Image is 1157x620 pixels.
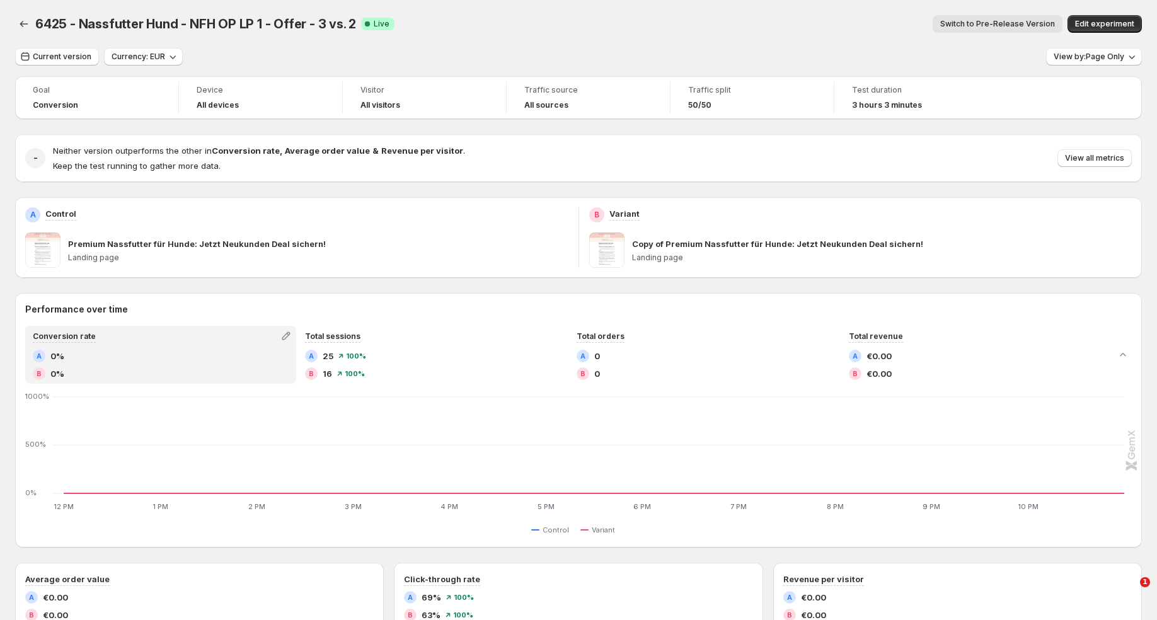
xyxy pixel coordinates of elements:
[25,303,1132,316] h2: Performance over time
[592,525,615,535] span: Variant
[730,502,747,511] text: 7 PM
[25,392,49,401] text: 1000%
[35,16,356,32] span: 6425 - Nassfutter Hund - NFH OP LP 1 - Offer - 3 vs. 2
[54,502,74,511] text: 12 PM
[197,100,239,110] h4: All devices
[580,522,620,537] button: Variant
[1054,52,1124,62] span: View by: Page Only
[787,594,792,601] h2: A
[849,331,903,341] span: Total revenue
[524,100,568,110] h4: All sources
[633,502,651,511] text: 6 PM
[1057,149,1132,167] button: View all metrics
[524,84,652,112] a: Traffic sourceAll sources
[589,233,625,268] img: Copy of Premium Nassfutter für Hunde: Jetzt Neukunden Deal sichern!
[29,594,34,601] h2: A
[345,370,365,377] span: 100 %
[1018,502,1039,511] text: 10 PM
[852,85,981,95] span: Test duration
[609,207,640,220] p: Variant
[33,331,96,341] span: Conversion rate
[323,350,333,362] span: 25
[25,233,60,268] img: Premium Nassfutter für Hunde: Jetzt Neukunden Deal sichern!
[1140,577,1150,587] span: 1
[346,352,366,360] span: 100 %
[372,146,379,156] strong: &
[538,502,555,511] text: 5 PM
[801,591,826,604] span: €0.00
[688,85,816,95] span: Traffic split
[68,253,568,263] p: Landing page
[15,48,99,66] button: Current version
[50,367,64,380] span: 0%
[153,502,168,511] text: 1 PM
[853,370,858,377] h2: B
[524,85,652,95] span: Traffic source
[381,146,463,156] strong: Revenue per visitor
[594,367,600,380] span: 0
[454,594,474,601] span: 100 %
[29,611,34,619] h2: B
[43,591,68,604] span: €0.00
[404,573,480,585] h3: Click-through rate
[33,152,38,164] h2: -
[688,100,711,110] span: 50/50
[632,253,1132,263] p: Landing page
[1114,346,1132,364] button: Collapse chart
[53,161,221,171] span: Keep the test running to gather more data.
[852,84,981,112] a: Test duration3 hours 3 minutes
[197,85,325,95] span: Device
[531,522,574,537] button: Control
[1065,153,1124,163] span: View all metrics
[688,84,816,112] a: Traffic split50/50
[30,210,36,220] h2: A
[440,502,458,511] text: 4 PM
[940,19,1055,29] span: Switch to Pre-Release Version
[866,367,892,380] span: €0.00
[852,100,922,110] span: 3 hours 3 minutes
[853,352,858,360] h2: A
[1068,15,1142,33] button: Edit experiment
[112,52,165,62] span: Currency: EUR
[25,488,37,497] text: 0%
[53,146,465,156] span: Neither version outperforms the other in .
[104,48,183,66] button: Currency: EUR
[1046,48,1142,66] button: View by:Page Only
[25,440,46,449] text: 500%
[923,502,940,511] text: 9 PM
[783,573,864,585] h3: Revenue per visitor
[374,19,389,29] span: Live
[37,352,42,360] h2: A
[827,502,844,511] text: 8 PM
[933,15,1062,33] button: Switch to Pre-Release Version
[309,370,314,377] h2: B
[280,146,282,156] strong: ,
[33,52,91,62] span: Current version
[15,15,33,33] button: Back
[33,84,161,112] a: GoalConversion
[33,85,161,95] span: Goal
[345,502,362,511] text: 3 PM
[309,352,314,360] h2: A
[360,100,400,110] h4: All visitors
[594,210,599,220] h2: B
[45,207,76,220] p: Control
[408,611,413,619] h2: B
[422,591,441,604] span: 69%
[360,84,488,112] a: VisitorAll visitors
[248,502,265,511] text: 2 PM
[50,350,64,362] span: 0%
[323,367,332,380] span: 16
[212,146,280,156] strong: Conversion rate
[632,238,923,250] p: Copy of Premium Nassfutter für Hunde: Jetzt Neukunden Deal sichern!
[197,84,325,112] a: DeviceAll devices
[1075,19,1134,29] span: Edit experiment
[33,100,78,110] span: Conversion
[453,611,473,619] span: 100 %
[543,525,569,535] span: Control
[68,238,326,250] p: Premium Nassfutter für Hunde: Jetzt Neukunden Deal sichern!
[360,85,488,95] span: Visitor
[577,331,625,341] span: Total orders
[408,594,413,601] h2: A
[305,331,360,341] span: Total sessions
